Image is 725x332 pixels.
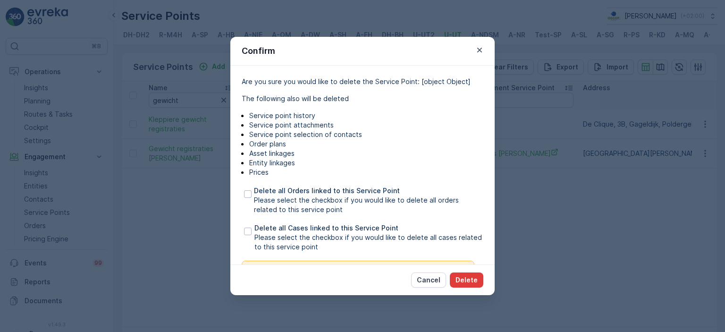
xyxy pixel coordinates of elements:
[249,120,483,130] p: Service point attachments
[254,233,483,252] span: Please select the checkbox if you would like to delete all cases related to this service point
[249,130,483,139] p: Service point selection of contacts
[249,139,483,149] p: Order plans
[254,186,483,196] span: Delete all Orders linked to this Service Point
[249,149,483,158] p: Asset linkages
[450,272,483,288] button: Delete
[417,275,440,285] p: Cancel
[411,272,446,288] button: Cancel
[249,158,483,168] p: Entity linkages
[242,77,483,86] p: Are you sure you would like to delete the Service Point: [object Object]
[242,94,483,103] p: The following also will be deleted
[249,168,483,177] p: Prices
[455,275,478,285] p: Delete
[242,44,275,58] p: Confirm
[254,196,483,214] span: Please select the checkbox if you would like to delete all orders related to this service point
[254,223,483,233] span: Delete all Cases linked to this Service Point
[249,111,483,120] p: Service point history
